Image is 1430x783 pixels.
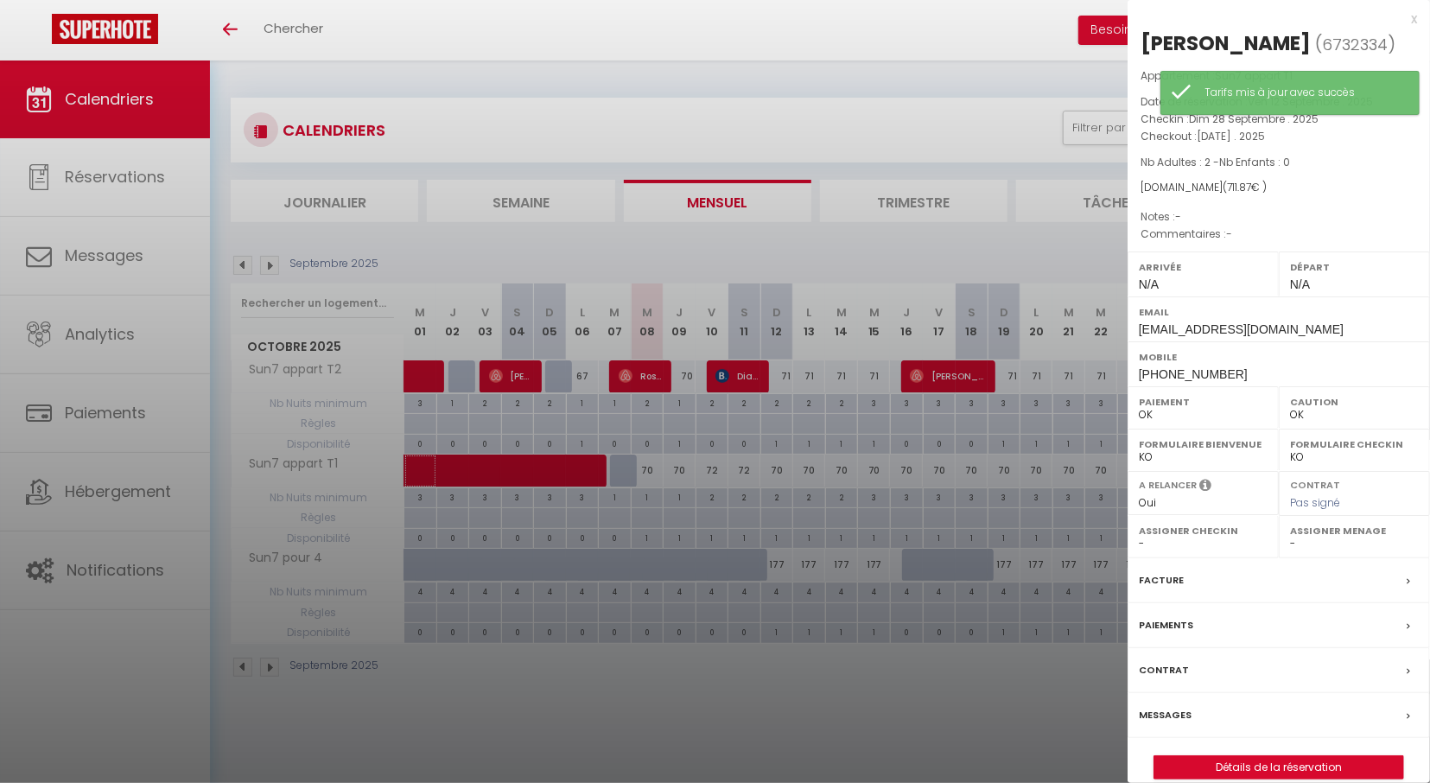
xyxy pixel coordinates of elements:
div: Tarifs mis à jour avec succès [1204,85,1401,101]
span: [EMAIL_ADDRESS][DOMAIN_NAME] [1139,322,1344,336]
i: Sélectionner OUI si vous souhaiter envoyer les séquences de messages post-checkout [1199,478,1211,497]
span: [DATE] . 2025 [1197,129,1265,143]
label: Formulaire Checkin [1290,436,1419,453]
p: Commentaires : [1141,226,1417,243]
label: Caution [1290,393,1419,411]
label: Assigner Checkin [1139,522,1268,539]
label: Contrat [1290,478,1340,489]
span: N/A [1139,277,1159,291]
p: Date de réservation : [1141,93,1417,111]
span: Dim 28 Septembre . 2025 [1189,111,1319,126]
a: Détails de la réservation [1154,756,1403,779]
p: Checkout : [1141,128,1417,145]
p: Notes : [1141,208,1417,226]
div: [PERSON_NAME] [1141,29,1311,57]
button: Détails de la réservation [1154,755,1404,780]
div: x [1128,9,1417,29]
label: Email [1139,303,1419,321]
span: [PHONE_NUMBER] [1139,367,1248,381]
span: Pas signé [1290,495,1340,510]
label: Formulaire Bienvenue [1139,436,1268,453]
span: Nb Enfants : 0 [1219,155,1290,169]
label: Facture [1139,571,1184,589]
label: A relancer [1139,478,1197,493]
div: [DOMAIN_NAME] [1141,180,1417,196]
label: Contrat [1139,661,1189,679]
label: Départ [1290,258,1419,276]
span: 6732334 [1322,34,1388,55]
span: Sun7 appart T1 [1215,68,1293,83]
span: ( ) [1315,32,1395,56]
label: Mobile [1139,348,1419,366]
label: Paiements [1139,616,1193,634]
span: Nb Adultes : 2 - [1141,155,1290,169]
p: Checkin : [1141,111,1417,128]
p: Appartement : [1141,67,1417,85]
span: 711.87 [1227,180,1251,194]
label: Assigner Menage [1290,522,1419,539]
span: - [1175,209,1181,224]
label: Paiement [1139,393,1268,411]
span: N/A [1290,277,1310,291]
label: Messages [1139,706,1192,724]
span: ( € ) [1223,180,1267,194]
span: - [1226,226,1232,241]
label: Arrivée [1139,258,1268,276]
